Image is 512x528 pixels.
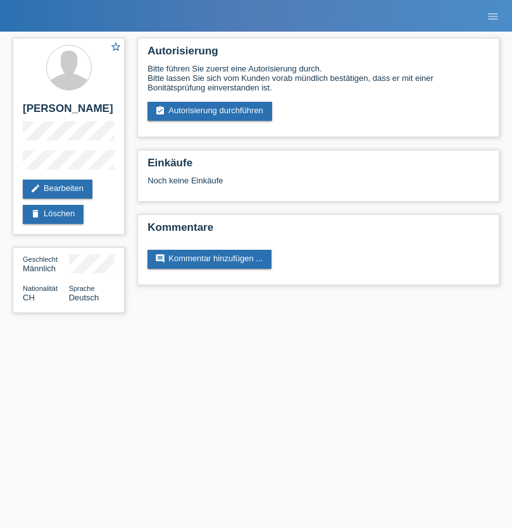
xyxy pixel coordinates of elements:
[69,293,99,302] span: Deutsch
[23,255,58,263] span: Geschlecht
[147,221,489,240] h2: Kommentare
[147,250,272,269] a: commentKommentar hinzufügen ...
[23,285,58,292] span: Nationalität
[23,180,92,199] a: editBearbeiten
[147,45,489,64] h2: Autorisierung
[147,176,489,195] div: Noch keine Einkäufe
[147,157,489,176] h2: Einkäufe
[487,10,499,23] i: menu
[23,205,84,224] a: deleteLöschen
[30,183,41,193] i: edit
[480,12,506,20] a: menu
[23,254,69,273] div: Männlich
[23,293,35,302] span: Schweiz
[147,102,272,121] a: assignment_turned_inAutorisierung durchführen
[155,254,165,264] i: comment
[155,106,165,116] i: assignment_turned_in
[110,41,122,54] a: star_border
[30,209,41,219] i: delete
[23,102,115,121] h2: [PERSON_NAME]
[147,64,489,92] div: Bitte führen Sie zuerst eine Autorisierung durch. Bitte lassen Sie sich vom Kunden vorab mündlich...
[110,41,122,52] i: star_border
[69,285,95,292] span: Sprache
